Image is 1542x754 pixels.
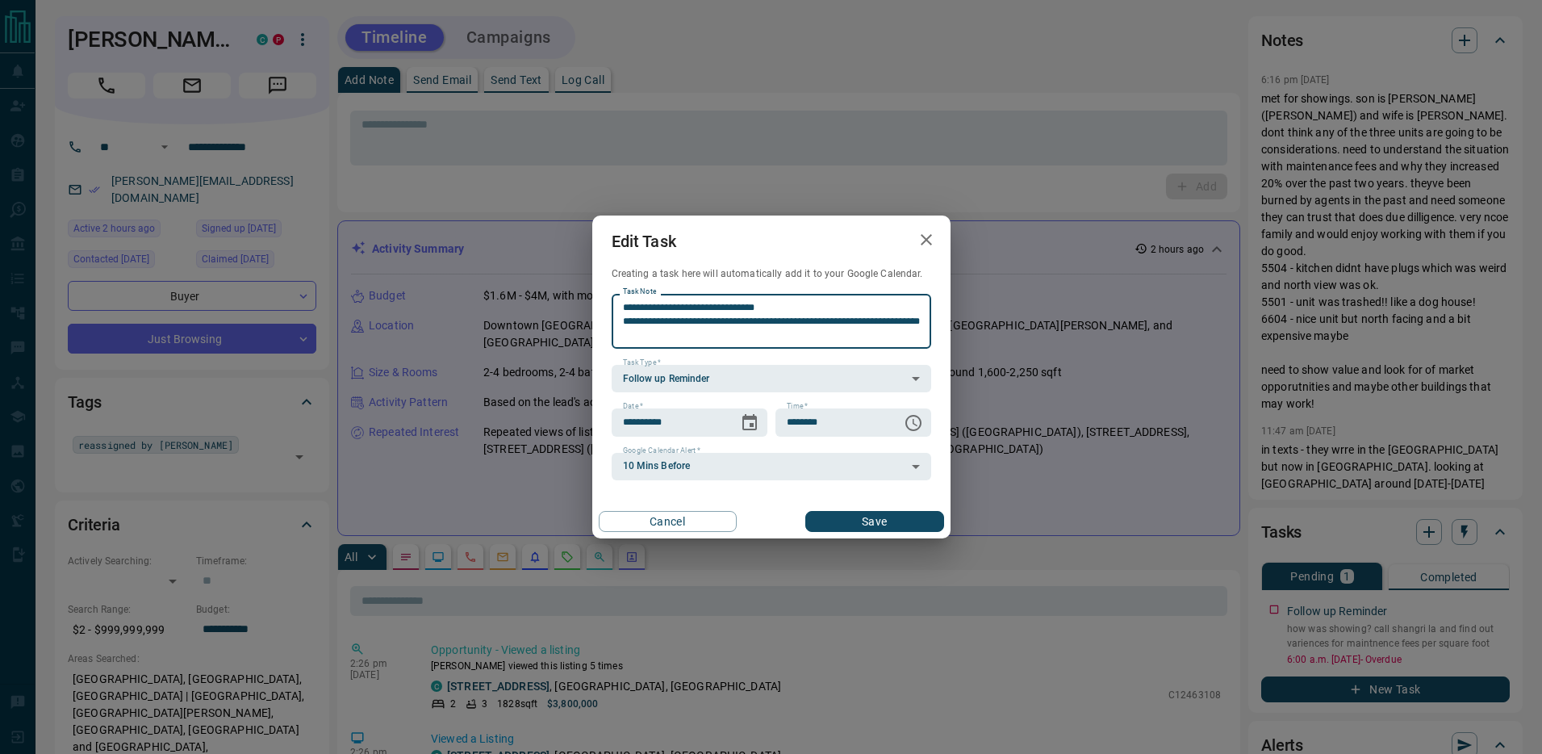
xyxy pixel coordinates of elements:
label: Task Type [623,358,661,368]
div: Follow up Reminder [612,365,931,392]
label: Date [623,401,643,412]
p: Creating a task here will automatically add it to your Google Calendar. [612,267,931,281]
button: Cancel [599,511,737,532]
label: Time [787,401,808,412]
button: Choose time, selected time is 6:00 AM [897,407,930,439]
button: Choose date, selected date is Oct 17, 2025 [733,407,766,439]
label: Google Calendar Alert [623,446,700,456]
h2: Edit Task [592,216,696,267]
div: 10 Mins Before [612,453,931,480]
label: Task Note [623,287,656,297]
button: Save [805,511,943,532]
